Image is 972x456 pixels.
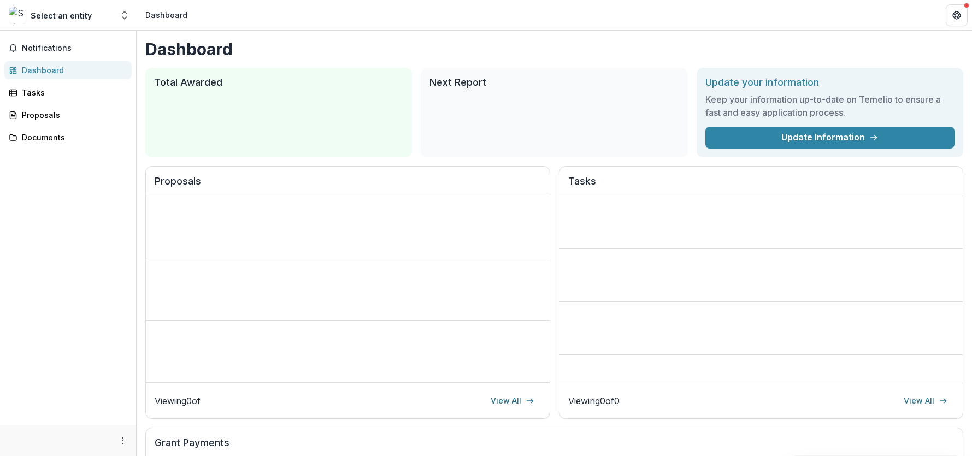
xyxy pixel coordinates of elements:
div: Dashboard [145,9,187,21]
div: Tasks [22,87,123,98]
img: Select an entity [9,7,26,24]
a: Dashboard [4,61,132,79]
p: Viewing 0 of 0 [568,394,620,407]
a: View All [484,392,541,410]
p: Viewing 0 of [155,394,201,407]
button: Get Help [946,4,968,26]
div: Proposals [22,109,123,121]
div: Documents [22,132,123,143]
a: Proposals [4,106,132,124]
h2: Total Awarded [154,76,403,88]
a: Update Information [705,127,955,149]
h2: Tasks [568,175,955,196]
h1: Dashboard [145,39,963,59]
nav: breadcrumb [141,7,192,23]
h2: Update your information [705,76,955,88]
h3: Keep your information up-to-date on Temelio to ensure a fast and easy application process. [705,93,955,119]
button: More [116,434,129,447]
span: Notifications [22,44,127,53]
button: Notifications [4,39,132,57]
a: View All [897,392,954,410]
a: Documents [4,128,132,146]
button: Open entity switcher [117,4,132,26]
h2: Next Report [429,76,679,88]
a: Tasks [4,84,132,102]
div: Dashboard [22,64,123,76]
h2: Proposals [155,175,541,196]
div: Select an entity [31,10,92,21]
